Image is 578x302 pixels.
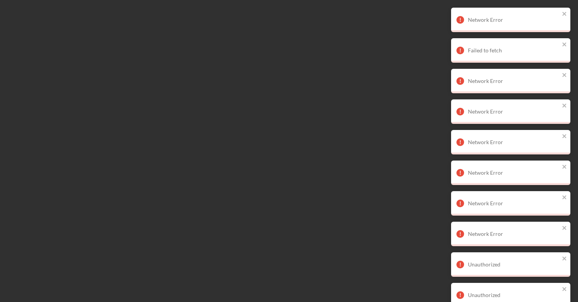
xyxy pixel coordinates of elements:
div: Network Error [468,200,560,206]
button: close [562,286,567,293]
div: Network Error [468,139,560,145]
button: close [562,133,567,140]
div: Unauthorized [468,292,560,298]
button: close [562,11,567,18]
button: close [562,194,567,201]
div: Failed to fetch [468,47,560,54]
div: Unauthorized [468,261,560,268]
div: Network Error [468,78,560,84]
div: Network Error [468,17,560,23]
button: close [562,255,567,263]
div: Network Error [468,231,560,237]
button: close [562,164,567,171]
button: close [562,225,567,232]
button: close [562,102,567,110]
button: close [562,72,567,79]
div: Network Error [468,109,560,115]
button: close [562,41,567,49]
div: Network Error [468,170,560,176]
